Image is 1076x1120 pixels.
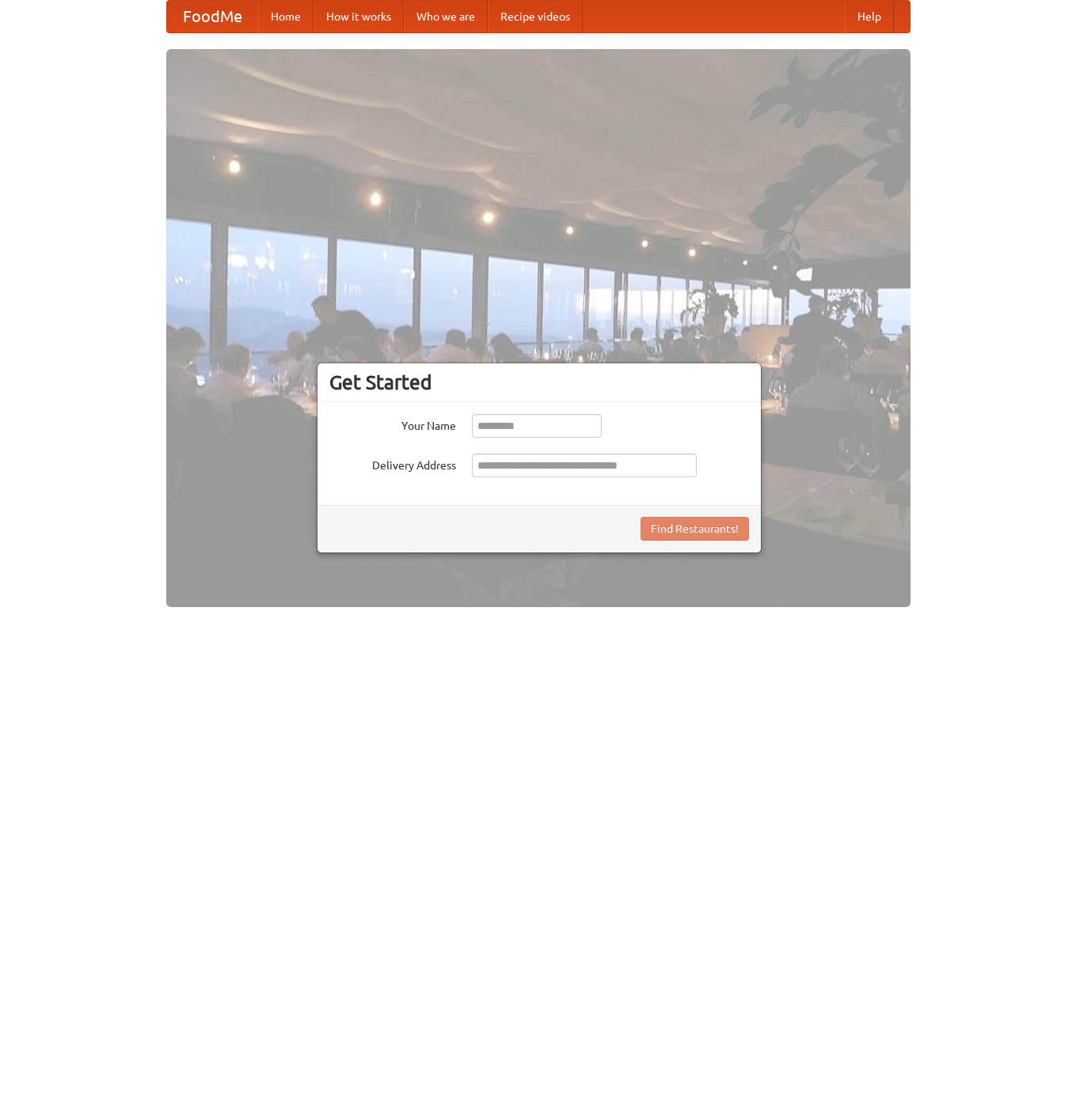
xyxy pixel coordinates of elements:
[641,517,749,541] button: Find Restaurants!
[258,1,314,32] a: Home
[329,414,456,434] label: Your Name
[314,1,404,32] a: How it works
[404,1,488,32] a: Who we are
[329,454,456,473] label: Delivery Address
[167,1,258,32] a: FoodMe
[488,1,583,32] a: Recipe videos
[329,370,749,394] h3: Get Started
[845,1,894,32] a: Help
